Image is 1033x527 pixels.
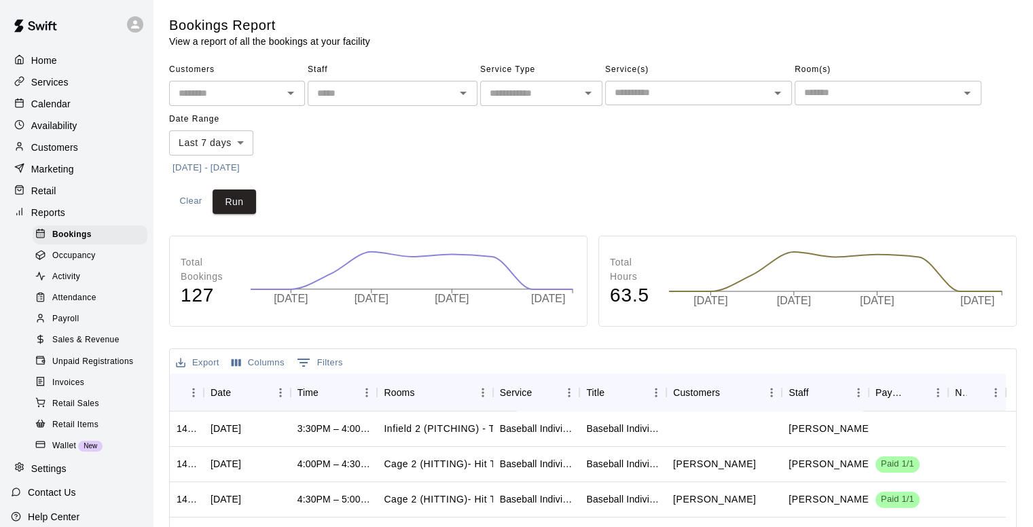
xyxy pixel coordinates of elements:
span: Paid 1/1 [875,458,920,471]
a: Settings [11,458,142,479]
div: Notes [955,374,966,412]
p: Reports [31,206,65,219]
a: WalletNew [33,435,153,456]
a: Invoices [33,372,153,393]
button: Sort [319,383,338,402]
span: New [78,442,103,450]
span: Service Type [480,59,602,81]
div: WalletNew [33,437,147,456]
span: Sales & Revenue [52,333,120,347]
div: Payment [875,374,909,412]
span: Staff [308,59,477,81]
div: Payment [869,374,948,412]
button: Menu [270,382,291,403]
h4: 127 [181,284,236,308]
p: Mathew Ulrich [789,422,871,436]
tspan: [DATE] [860,295,894,306]
tspan: [DATE] [693,295,727,306]
button: Menu [761,382,782,403]
p: Availability [31,119,77,132]
span: Activity [52,270,80,284]
p: Calendar [31,97,71,111]
div: Staff [789,374,808,412]
p: Home [31,54,57,67]
button: Sort [231,383,250,402]
p: Ian Fink [789,457,871,471]
a: Customers [11,137,142,158]
a: Services [11,72,142,92]
span: Attendance [52,291,96,305]
div: Customers [673,374,720,412]
button: Select columns [228,352,288,374]
div: Date [204,374,291,412]
button: Sort [532,383,551,402]
span: Room(s) [795,59,981,81]
button: Clear [169,189,213,215]
span: Service(s) [605,59,792,81]
a: Attendance [33,288,153,309]
p: Total Bookings [181,255,236,284]
div: Staff [782,374,869,412]
p: Ian Fink [789,492,871,507]
button: Menu [183,382,204,403]
div: ID [170,374,204,412]
span: Retail Items [52,418,98,432]
button: Menu [646,382,666,403]
span: Paid 1/1 [875,493,920,506]
tspan: [DATE] [355,293,388,304]
div: Fri, Sep 19, 2025 [211,492,241,506]
span: Invoices [52,376,84,390]
a: Activity [33,267,153,288]
a: Payroll [33,309,153,330]
span: Unpaid Registrations [52,355,133,369]
div: Marketing [11,159,142,179]
button: Menu [985,382,1006,403]
tspan: [DATE] [960,295,994,306]
p: Contact Us [28,486,76,499]
p: Cage 2 (HITTING)- Hit Trax - TBK [384,492,539,507]
button: Open [768,84,787,103]
h5: Bookings Report [169,16,370,35]
button: Run [213,189,256,215]
div: Fri, Sep 19, 2025 [211,422,241,435]
span: Customers [169,59,305,81]
p: Marketing [31,162,74,176]
button: Menu [928,382,948,403]
span: Retail Sales [52,397,99,411]
button: Open [281,84,300,103]
button: Sort [809,383,828,402]
span: Bookings [52,228,92,242]
a: Retail [11,181,142,201]
div: 4:30PM – 5:00PM [297,492,371,506]
div: Calendar [11,94,142,114]
div: Time [291,374,378,412]
div: Activity [33,268,147,287]
p: Settings [31,462,67,475]
div: Reports [11,202,142,223]
div: 3:30PM – 4:00PM [297,422,371,435]
tspan: [DATE] [435,293,469,304]
div: Unpaid Registrations [33,352,147,371]
tspan: [DATE] [274,293,308,304]
div: Time [297,374,319,412]
button: Sort [966,383,985,402]
div: Title [579,374,666,412]
tspan: [DATE] [777,295,811,306]
div: Retail Sales [33,395,147,414]
button: Open [454,84,473,103]
p: Andrea Williams [673,457,756,471]
div: Baseball Individual PITCHING - 30 minutes [500,422,573,435]
p: Cage 2 (HITTING)- Hit Trax - TBK [384,457,539,471]
button: Menu [848,382,869,403]
span: Payroll [52,312,79,326]
a: Availability [11,115,142,136]
div: Notes [948,374,1006,412]
a: Unpaid Registrations [33,351,153,372]
p: Infield 2 (PITCHING) - TBK [384,422,508,436]
p: Total Hours [610,255,655,284]
div: Invoices [33,374,147,393]
div: 1440924 [177,422,197,435]
div: Bookings [33,225,147,244]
